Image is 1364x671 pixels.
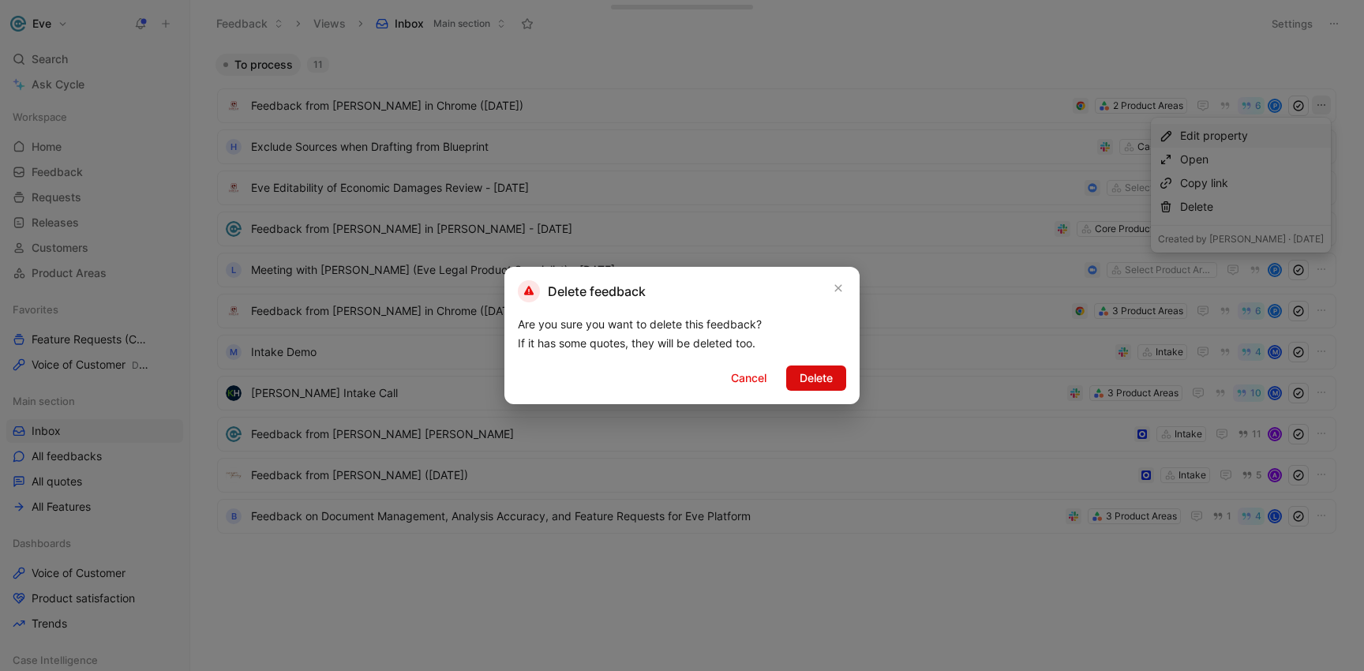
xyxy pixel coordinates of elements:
div: Are you sure you want to delete this feedback? If it has some quotes, they will be deleted too. [518,315,846,353]
button: Delete [786,365,846,391]
button: Cancel [718,365,780,391]
span: Delete [800,369,833,388]
span: Cancel [731,369,766,388]
h2: Delete feedback [518,280,646,302]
